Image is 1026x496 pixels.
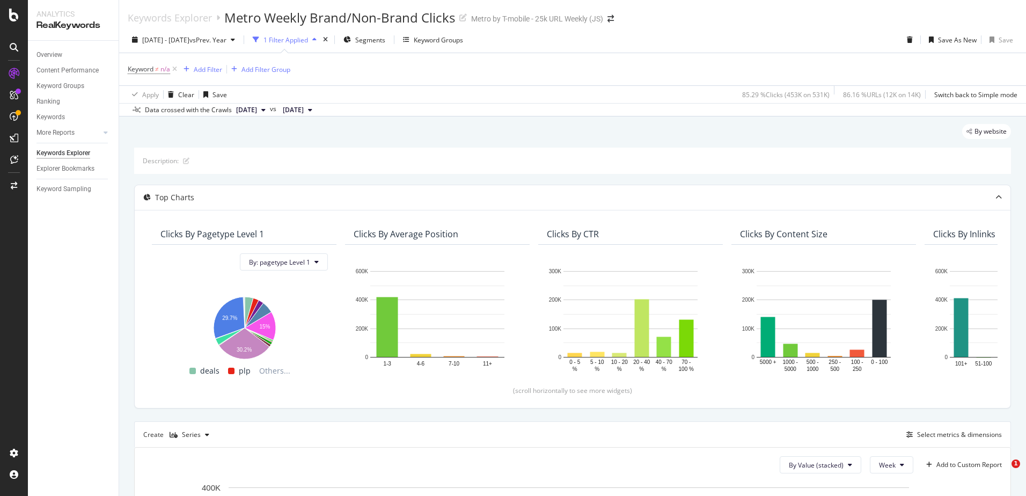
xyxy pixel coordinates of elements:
div: More Reports [36,127,75,138]
span: Week [879,461,896,470]
text: 100K [549,325,562,331]
text: 250 - [829,359,841,365]
span: By: pagetype Level 1 [249,258,310,267]
text: 0 - 5 [569,359,580,365]
text: 0 - 100 [871,359,888,365]
div: Overview [36,49,62,61]
text: % [595,366,599,372]
span: By Value (stacked) [789,461,844,470]
div: Select metrics & dimensions [917,430,1002,439]
text: 500 - [807,359,819,365]
div: Metro Weekly Brand/Non-Brand Clicks [224,9,455,27]
div: Metro by T-mobile - 25k URL Weekly (JS) [471,13,603,24]
text: 300K [742,268,755,274]
div: Create [143,426,214,443]
button: Save [199,86,227,103]
text: 20 - 40 [633,359,650,365]
text: 100K [742,325,755,331]
span: Keyword [128,64,153,74]
span: Segments [355,35,385,45]
div: Save As New [938,35,977,45]
text: 200K [935,325,948,331]
text: 600K [935,268,948,274]
button: Save [985,31,1013,48]
div: Switch back to Simple mode [934,90,1017,99]
div: Series [182,432,201,438]
span: 1 [1012,459,1020,468]
text: 11+ [483,360,492,366]
text: 15% [259,324,270,330]
text: 51-100 [975,360,992,366]
span: 2025 Oct. 10th [236,105,257,115]
button: Segments [339,31,390,48]
a: Keywords [36,112,111,123]
text: 1000 - [783,359,798,365]
div: Clear [178,90,194,99]
text: % [662,366,666,372]
text: % [573,366,577,372]
button: [DATE] - [DATE]vsPrev. Year [128,31,239,48]
div: Add to Custom Report [936,462,1002,468]
span: By website [974,128,1007,135]
span: Others... [255,364,295,377]
div: Data crossed with the Crawls [145,105,232,115]
text: 600K [356,268,369,274]
text: 5000 [785,366,797,372]
text: 500 [830,366,839,372]
div: times [321,34,330,45]
text: 300K [549,268,562,274]
text: 40 - 70 [656,359,673,365]
button: Add Filter Group [227,63,290,76]
div: Keywords [36,112,65,123]
text: 29.7% [222,315,237,321]
div: Add Filter [194,65,222,74]
a: Explorer Bookmarks [36,163,111,174]
div: 1 Filter Applied [263,35,308,45]
iframe: Intercom live chat [990,459,1015,485]
div: Keywords Explorer [36,148,90,159]
text: 0 [558,354,561,360]
button: Add Filter [179,63,222,76]
button: Keyword Groups [399,31,467,48]
svg: A chart. [547,266,714,374]
text: 100 % [679,366,694,372]
text: 0 [944,354,948,360]
text: % [639,366,644,372]
div: arrow-right-arrow-left [607,15,614,23]
div: Content Performance [36,65,99,76]
div: Description: [143,156,179,165]
div: Clicks By Average Position [354,229,458,239]
div: 86.16 % URLs ( 12K on 14K ) [843,90,921,99]
div: Clicks By pagetype Level 1 [160,229,264,239]
span: ≠ [155,64,159,74]
div: RealKeywords [36,19,110,32]
button: Save As New [925,31,977,48]
button: [DATE] [232,104,270,116]
span: 2024 Oct. 4th [283,105,304,115]
button: Switch back to Simple mode [930,86,1017,103]
text: 200K [356,325,369,331]
button: Week [870,456,913,473]
div: Keyword Sampling [36,184,91,195]
text: 10 - 20 [611,359,628,365]
svg: A chart. [160,291,328,361]
a: Keyword Groups [36,81,111,92]
span: [DATE] - [DATE] [142,35,189,45]
svg: A chart. [740,266,907,374]
div: Clicks By Content Size [740,229,827,239]
text: 1000 [807,366,819,372]
button: Add to Custom Report [922,456,1002,473]
div: Keyword Groups [36,81,84,92]
text: 0 [365,354,368,360]
button: By Value (stacked) [780,456,861,473]
div: Clicks By Inlinks [933,229,995,239]
text: 200K [549,297,562,303]
text: 5 - 10 [590,359,604,365]
div: 85.29 % Clicks ( 453K on 531K ) [742,90,830,99]
span: vs Prev. Year [189,35,226,45]
text: 5000 + [760,359,776,365]
div: Add Filter Group [241,65,290,74]
text: 100 - [851,359,863,365]
div: Analytics [36,9,110,19]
